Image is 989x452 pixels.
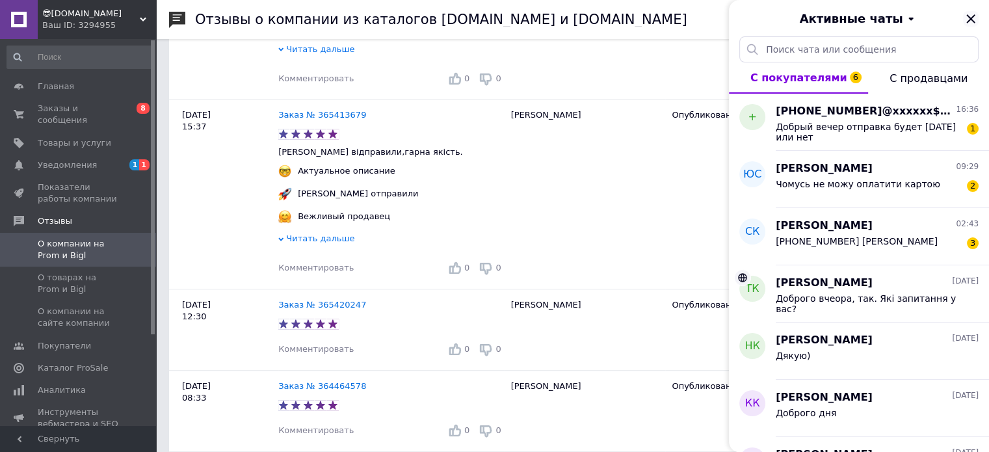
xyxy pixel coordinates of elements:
span: С продавцами [890,72,968,85]
span: 3 [967,237,979,249]
span: [PERSON_NAME] [776,219,873,233]
span: Дякую) [776,351,810,361]
div: Ваш ID: 3294955 [42,20,156,31]
button: КК[PERSON_NAME][DATE]Доброго дня [729,380,989,437]
span: [PERSON_NAME] [776,276,873,291]
span: [PHONE_NUMBER] [PERSON_NAME] [776,236,938,246]
span: 0 [464,263,469,273]
span: Активные чаты [800,10,903,27]
img: :nerd_face: [278,165,291,178]
div: Опубликован [672,380,814,392]
span: О товарах на Prom и Bigl [38,272,120,295]
button: Активные чаты [765,10,953,27]
button: СК[PERSON_NAME]02:43[PHONE_NUMBER] [PERSON_NAME]3 [729,208,989,265]
a: Заказ № 364464578 [278,381,366,391]
span: Добрый вечер отправка будет [DATE] или нет [776,122,960,142]
div: Вежливый продавец [295,211,393,222]
span: 0 [464,344,469,354]
div: Опубликован [672,109,814,121]
span: КК [745,396,760,411]
h1: Отзывы о компании из каталогов [DOMAIN_NAME] и [DOMAIN_NAME] [195,12,687,27]
span: 16:36 [956,104,979,115]
span: Инструменты вебмастера и SEO [38,406,120,430]
span: 0 [495,344,501,354]
span: Чомусь не можу оплатити картою [776,179,940,189]
div: Читать дальше [278,233,505,248]
span: Покупатели [38,340,91,352]
span: Уведомления [38,159,97,171]
span: Комментировать [278,344,354,354]
button: С покупателями6 [729,62,868,94]
span: [PHONE_NUMBER]@xxxxxx$.com [776,104,953,119]
div: Комментировать [278,73,354,85]
button: ТК[PERSON_NAME][DATE]Доброго вчеора, так. Які запитання у вас? [729,265,989,323]
span: 1 [139,159,150,170]
span: Аналитика [38,384,86,396]
input: Поиск чата или сообщения [739,36,979,62]
span: Доброго дня [776,408,836,418]
span: 0 [495,425,501,435]
span: 1 [967,123,979,135]
button: ЮС[PERSON_NAME]09:29Чомусь не можу оплатити картою2 [729,151,989,208]
span: Товары и услуги [38,137,111,149]
span: 0 [464,425,469,435]
span: [PERSON_NAME] [776,161,873,176]
div: Комментировать [278,425,354,436]
div: Актуальное описание [295,165,399,177]
span: 6 [850,72,862,83]
a: Заказ № 365420247 [278,300,366,310]
span: О компании на сайте компании [38,306,120,329]
span: 8 [137,103,150,114]
a: Заказ № 365413679 [278,110,366,120]
span: Комментировать [278,73,354,83]
div: [PERSON_NAME] [505,100,666,289]
div: [DATE] 15:37 [169,100,278,289]
div: Комментировать [278,262,354,274]
div: Комментировать [278,343,354,355]
button: С продавцами [868,62,989,94]
span: [PERSON_NAME] [776,333,873,348]
span: [PERSON_NAME] [776,390,873,405]
span: Показатели работы компании [38,181,120,205]
span: ТК [745,282,759,297]
span: 02:43 [956,219,979,230]
span: 09:29 [956,161,979,172]
div: [PERSON_NAME] [505,370,666,451]
div: [DATE] 12:30 [169,289,278,370]
span: Главная [38,81,74,92]
span: С покупателями [750,72,847,84]
span: 0 [495,263,501,273]
span: Читать дальше [286,44,354,54]
span: Комментировать [278,425,354,435]
button: Закрыть [963,11,979,27]
span: [DATE] [952,276,979,287]
div: [PERSON_NAME] отправили [295,188,421,200]
input: Поиск [7,46,153,69]
span: Читать дальше [286,233,354,243]
span: 2 [967,180,979,192]
span: Каталог ProSale [38,362,108,374]
span: 0 [464,73,469,83]
img: :rocket: [278,187,291,200]
span: 0 [495,73,501,83]
button: +[PHONE_NUMBER]@xxxxxx$.com16:36Добрый вечер отправка будет [DATE] или нет1 [729,94,989,151]
span: 😎Оптовик.com [42,8,140,20]
div: [DATE] 08:33 [169,370,278,451]
span: СК [745,224,760,239]
span: НК [745,339,759,354]
span: + [748,110,756,125]
span: Отзывы [38,215,72,227]
div: Читать дальше [278,44,505,59]
span: Доброго вчеора, так. Які запитання у вас? [776,293,960,314]
span: ЮС [743,167,761,182]
img: :hugging_face: [278,210,291,223]
span: О компании на Prom и Bigl [38,238,120,261]
span: [DATE] [952,390,979,401]
div: Опубликован [672,299,814,311]
p: [PERSON_NAME] відправили,гарна якість. [278,146,505,158]
span: [DATE] [952,333,979,344]
span: Заказы и сообщения [38,103,120,126]
span: Комментировать [278,263,354,273]
span: 1 [129,159,140,170]
button: НК[PERSON_NAME][DATE]Дякую) [729,323,989,380]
